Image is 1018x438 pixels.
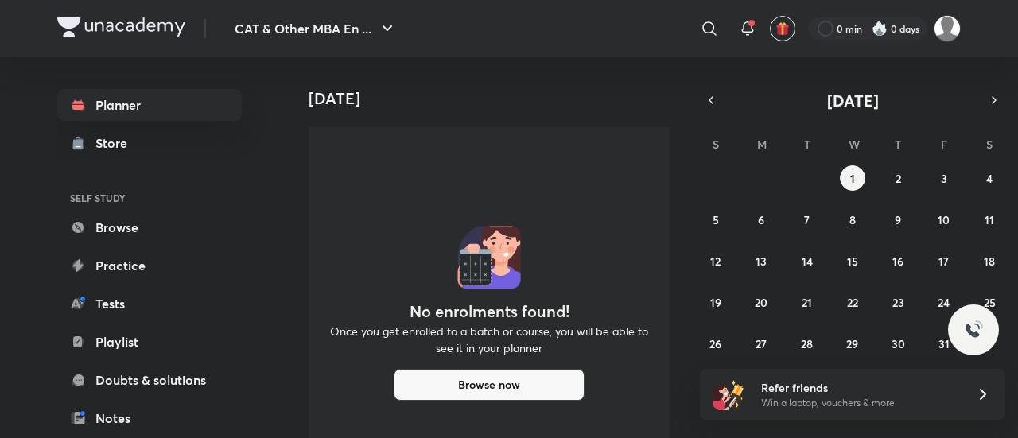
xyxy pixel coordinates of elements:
button: October 3, 2025 [931,165,957,191]
div: Store [95,134,137,153]
a: Company Logo [57,17,185,41]
abbr: October 11, 2025 [985,212,994,227]
a: Browse [57,211,242,243]
a: Store [57,127,242,159]
abbr: October 22, 2025 [847,295,858,310]
abbr: October 9, 2025 [895,212,901,227]
button: October 27, 2025 [748,331,774,356]
h6: SELF STUDY [57,184,242,211]
button: October 29, 2025 [840,331,865,356]
button: [DATE] [722,89,983,111]
button: October 10, 2025 [931,207,957,232]
abbr: October 26, 2025 [709,336,721,351]
img: No events [457,226,521,289]
button: October 9, 2025 [885,207,911,232]
h4: [DATE] [309,89,682,108]
button: October 26, 2025 [703,331,729,356]
img: referral [713,378,744,410]
abbr: October 31, 2025 [938,336,950,351]
abbr: October 21, 2025 [802,295,812,310]
a: Practice [57,250,242,281]
img: Company Logo [57,17,185,37]
a: Doubts & solutions [57,364,242,396]
abbr: October 27, 2025 [756,336,767,351]
img: streak [872,21,888,37]
p: Once you get enrolled to a batch or course, you will be able to see it in your planner [328,323,651,356]
img: Avinash Tibrewal [934,15,961,42]
button: Browse now [394,369,585,401]
button: October 4, 2025 [977,165,1002,191]
span: [DATE] [827,90,879,111]
abbr: October 8, 2025 [849,212,856,227]
a: Planner [57,89,242,121]
abbr: October 15, 2025 [847,254,858,269]
button: October 23, 2025 [885,289,911,315]
p: Win a laptop, vouchers & more [761,396,957,410]
button: October 22, 2025 [840,289,865,315]
h4: No enrolments found! [410,302,569,321]
button: CAT & Other MBA En ... [225,13,406,45]
h6: Refer friends [761,379,957,396]
a: Playlist [57,326,242,358]
abbr: Wednesday [849,137,860,152]
abbr: October 13, 2025 [756,254,767,269]
button: October 2, 2025 [885,165,911,191]
a: Notes [57,402,242,434]
button: October 14, 2025 [795,248,820,273]
abbr: October 28, 2025 [801,336,813,351]
button: October 25, 2025 [977,289,1002,315]
abbr: October 25, 2025 [984,295,996,310]
abbr: October 12, 2025 [710,254,721,269]
button: October 19, 2025 [703,289,729,315]
abbr: October 14, 2025 [802,254,813,269]
button: October 18, 2025 [977,248,1002,273]
abbr: Monday [757,137,767,152]
abbr: October 24, 2025 [938,295,950,310]
abbr: October 23, 2025 [892,295,904,310]
button: October 16, 2025 [885,248,911,273]
a: Tests [57,288,242,320]
button: October 13, 2025 [748,248,774,273]
button: October 1, 2025 [840,165,865,191]
abbr: Sunday [713,137,719,152]
button: October 12, 2025 [703,248,729,273]
abbr: Friday [941,137,947,152]
abbr: October 18, 2025 [984,254,995,269]
abbr: October 30, 2025 [892,336,905,351]
abbr: Tuesday [804,137,810,152]
abbr: October 2, 2025 [896,171,901,186]
img: avatar [775,21,790,36]
button: October 30, 2025 [885,331,911,356]
abbr: October 20, 2025 [755,295,767,310]
abbr: October 17, 2025 [938,254,949,269]
abbr: October 1, 2025 [850,171,855,186]
button: October 7, 2025 [795,207,820,232]
abbr: Saturday [986,137,993,152]
button: October 21, 2025 [795,289,820,315]
abbr: October 7, 2025 [804,212,810,227]
button: October 5, 2025 [703,207,729,232]
button: October 31, 2025 [931,331,957,356]
button: October 8, 2025 [840,207,865,232]
abbr: October 4, 2025 [986,171,993,186]
abbr: October 10, 2025 [938,212,950,227]
abbr: October 6, 2025 [758,212,764,227]
button: avatar [770,16,795,41]
abbr: October 16, 2025 [892,254,903,269]
img: ttu [964,320,983,339]
abbr: October 19, 2025 [710,295,721,310]
button: October 11, 2025 [977,207,1002,232]
button: October 17, 2025 [931,248,957,273]
button: October 20, 2025 [748,289,774,315]
abbr: October 29, 2025 [846,336,858,351]
abbr: October 3, 2025 [941,171,947,186]
abbr: October 5, 2025 [713,212,719,227]
button: October 6, 2025 [748,207,774,232]
button: October 15, 2025 [840,248,865,273]
abbr: Thursday [895,137,901,152]
button: October 24, 2025 [931,289,957,315]
button: October 28, 2025 [795,331,820,356]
